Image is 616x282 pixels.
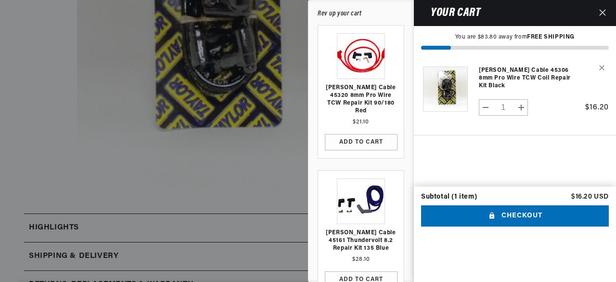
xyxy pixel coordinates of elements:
[591,59,608,76] button: Remove Taylor Cable 45306 8mm Pro Wire TCW Coil Repair Kit black
[421,239,609,260] iframe: PayPal-paypal
[479,67,575,90] a: [PERSON_NAME] Cable 45306 8mm Pro Wire TCW Coil Repair Kit black
[492,99,515,116] input: Quantity for Taylor Cable 45306 8mm Pro Wire TCW Coil Repair Kit black
[421,205,609,227] button: Checkout
[421,8,480,18] h2: Your cart
[585,104,609,111] span: $16.20
[421,33,609,41] p: You are $83.80 away from
[421,194,477,201] div: Subtotal (1 item)
[571,194,609,201] p: $16.20 USD
[527,34,575,40] strong: FREE SHIPPING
